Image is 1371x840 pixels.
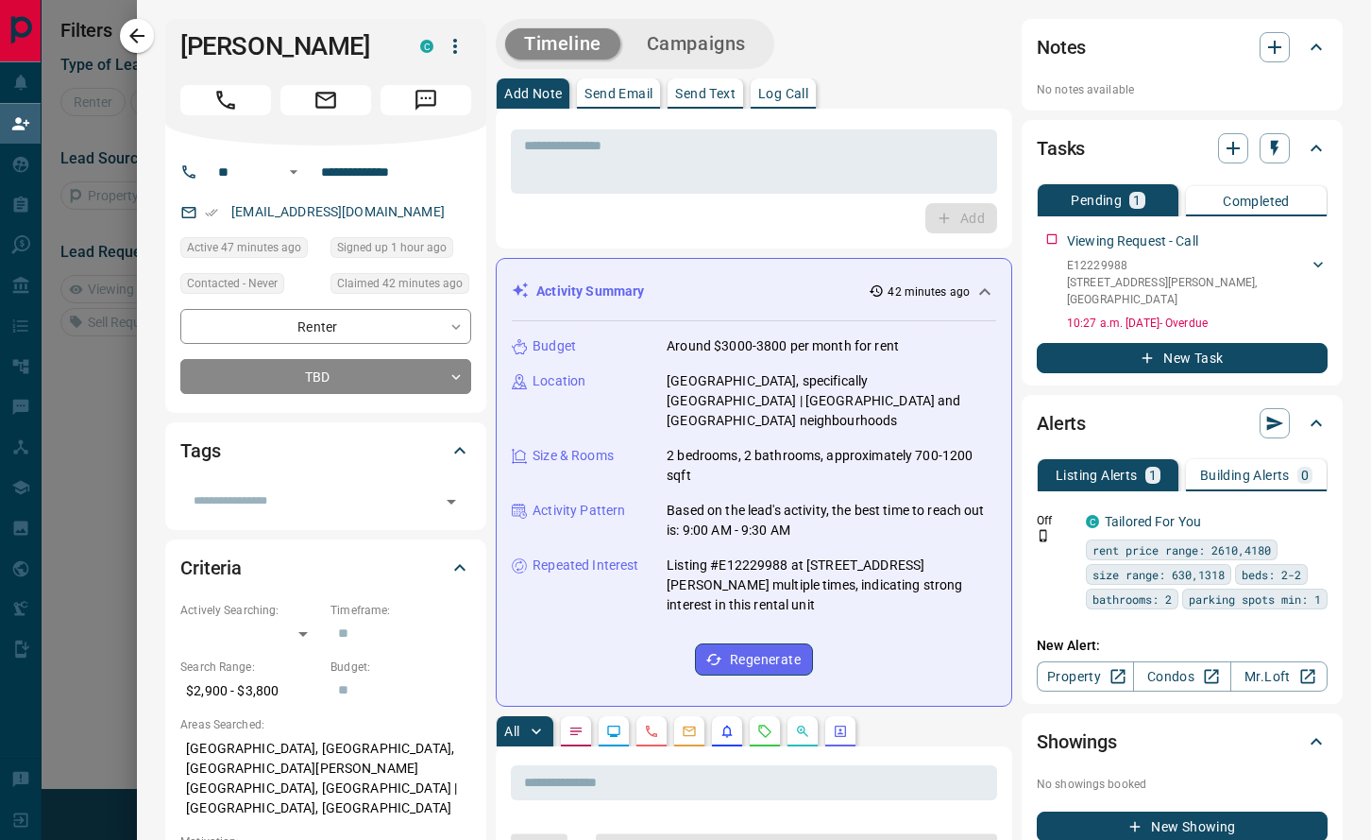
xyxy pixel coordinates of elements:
p: Viewing Request - Call [1067,231,1198,251]
p: 1 [1149,469,1157,482]
div: Criteria [180,545,471,591]
svg: Requests [757,724,772,739]
button: Open [282,161,305,183]
span: rent price range: 2610,4180 [1092,540,1271,559]
p: Activity Summary [536,282,644,301]
svg: Opportunities [795,724,810,739]
p: Log Call [758,87,808,100]
p: Timeframe: [330,602,471,619]
p: Listing Alerts [1056,469,1138,482]
p: Around $3000-3800 per month for rent [667,336,899,356]
h2: Criteria [180,553,242,583]
button: Open [438,489,465,515]
svg: Emails [682,724,697,739]
div: Tags [180,428,471,473]
div: Tue Sep 16 2025 [180,237,321,264]
span: Call [180,85,271,115]
span: beds: 2-2 [1242,565,1301,584]
div: TBD [180,359,471,394]
svg: Calls [644,724,659,739]
span: Claimed 42 minutes ago [337,274,463,293]
p: [GEOGRAPHIC_DATA], [GEOGRAPHIC_DATA], [GEOGRAPHIC_DATA][PERSON_NAME][GEOGRAPHIC_DATA], [GEOGRAPHI... [180,733,471,824]
button: Timeline [505,28,620,60]
div: Renter [180,309,471,344]
svg: Listing Alerts [719,724,735,739]
div: Tasks [1037,126,1328,171]
a: Condos [1133,661,1230,692]
svg: Email Verified [205,206,218,219]
span: Message [381,85,471,115]
p: 2 bedrooms, 2 bathrooms, approximately 700-1200 sqft [667,446,996,486]
p: Size & Rooms [533,446,614,466]
p: Off [1037,512,1075,529]
a: Property [1037,661,1134,692]
h2: Alerts [1037,408,1086,438]
p: Send Text [675,87,736,100]
div: Showings [1037,719,1328,764]
p: Repeated Interest [533,556,638,575]
svg: Notes [568,724,584,739]
p: Based on the lead's activity, the best time to reach out is: 9:00 AM - 9:30 AM [667,501,996,540]
div: Alerts [1037,401,1328,446]
p: Budget: [330,659,471,676]
p: Activity Pattern [533,501,625,521]
div: condos.ca [1086,515,1099,528]
span: Contacted - Never [187,274,278,293]
svg: Push Notification Only [1037,529,1050,542]
p: [STREET_ADDRESS][PERSON_NAME] , [GEOGRAPHIC_DATA] [1067,274,1309,308]
h2: Showings [1037,727,1117,757]
div: Activity Summary42 minutes ago [512,274,996,309]
p: 10:27 a.m. [DATE] - Overdue [1067,315,1328,332]
button: New Task [1037,343,1328,373]
span: Signed up 1 hour ago [337,238,447,257]
div: E12229988[STREET_ADDRESS][PERSON_NAME],[GEOGRAPHIC_DATA] [1067,253,1328,312]
div: Notes [1037,25,1328,70]
button: Campaigns [628,28,765,60]
p: Actively Searching: [180,602,321,619]
a: [EMAIL_ADDRESS][DOMAIN_NAME] [231,204,445,219]
p: Listing #E12229988 at [STREET_ADDRESS][PERSON_NAME] multiple times, indicating strong interest in... [667,556,996,615]
p: Add Note [504,87,562,100]
div: Tue Sep 16 2025 [330,273,471,300]
span: Email [280,85,371,115]
button: Regenerate [695,643,813,676]
p: Completed [1223,195,1290,208]
h2: Notes [1037,32,1086,62]
span: bathrooms: 2 [1092,590,1172,609]
p: 42 minutes ago [888,283,970,300]
p: No showings booked [1037,776,1328,793]
h1: [PERSON_NAME] [180,31,392,61]
p: E12229988 [1067,257,1309,274]
p: Building Alerts [1200,469,1290,482]
span: Active 47 minutes ago [187,238,301,257]
p: All [504,725,519,738]
p: Search Range: [180,659,321,676]
span: parking spots min: 1 [1189,590,1321,609]
h2: Tags [180,436,220,466]
p: Pending [1071,194,1122,207]
a: Tailored For You [1105,514,1201,529]
a: Mr.Loft [1230,661,1328,692]
p: 1 [1133,194,1141,207]
h2: Tasks [1037,133,1085,163]
p: Location [533,371,585,391]
p: $2,900 - $3,800 [180,676,321,707]
span: size range: 630,1318 [1092,565,1225,584]
div: condos.ca [420,40,433,53]
svg: Agent Actions [833,724,848,739]
svg: Lead Browsing Activity [606,724,621,739]
p: New Alert: [1037,636,1328,656]
p: No notes available [1037,81,1328,98]
div: Tue Sep 16 2025 [330,237,471,264]
p: Budget [533,336,576,356]
p: Send Email [584,87,652,100]
p: 0 [1301,469,1309,482]
p: Areas Searched: [180,716,471,733]
p: [GEOGRAPHIC_DATA], specifically [GEOGRAPHIC_DATA] | [GEOGRAPHIC_DATA] and [GEOGRAPHIC_DATA] neigh... [667,371,996,431]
